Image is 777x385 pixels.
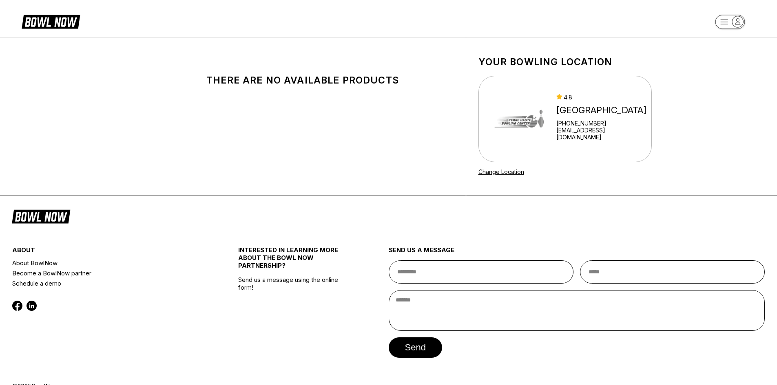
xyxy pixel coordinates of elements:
[389,337,442,358] button: send
[489,88,549,150] img: Terre Haute Bowling Center
[556,105,648,116] div: [GEOGRAPHIC_DATA]
[238,228,351,382] div: Send us a message using the online form!
[556,94,648,101] div: 4.8
[12,278,200,288] a: Schedule a demo
[389,246,765,260] div: send us a message
[556,127,648,141] a: [EMAIL_ADDRESS][DOMAIN_NAME]
[556,120,648,127] div: [PHONE_NUMBER]
[177,75,429,86] div: There are no available products
[478,56,652,68] h1: Your bowling location
[478,168,524,175] a: Change Location
[12,258,200,268] a: About BowlNow
[12,268,200,278] a: Become a BowlNow partner
[238,246,351,276] div: INTERESTED IN LEARNING MORE ABOUT THE BOWL NOW PARTNERSHIP?
[12,246,200,258] div: about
